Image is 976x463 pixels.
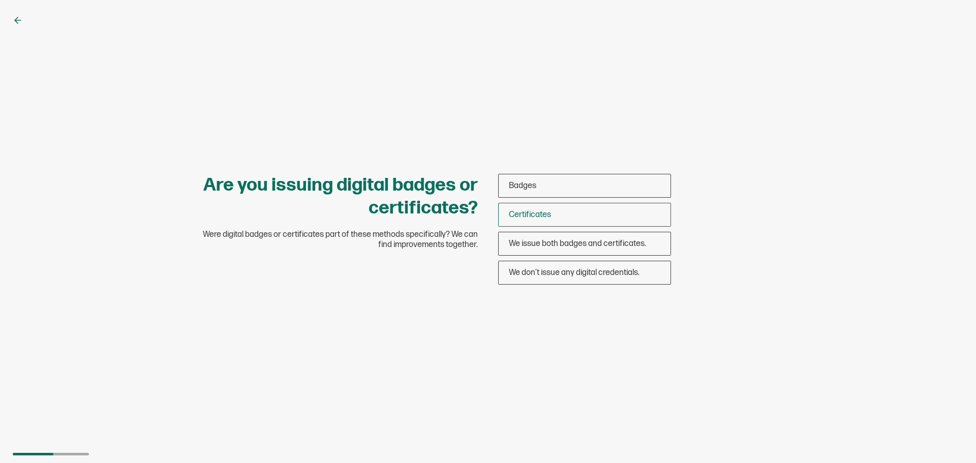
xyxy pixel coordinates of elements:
span: We issue both badges and certificates. [509,239,646,249]
span: Badges [509,181,536,191]
span: Certificates [509,210,551,220]
span: Were digital badges or certificates part of these methods specifically? We can find improvements ... [193,230,478,250]
span: We don’t issue any digital credentials. [509,268,639,277]
h1: Are you issuing digital badges or certificates? [193,174,478,220]
iframe: Chat Widget [925,414,976,463]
